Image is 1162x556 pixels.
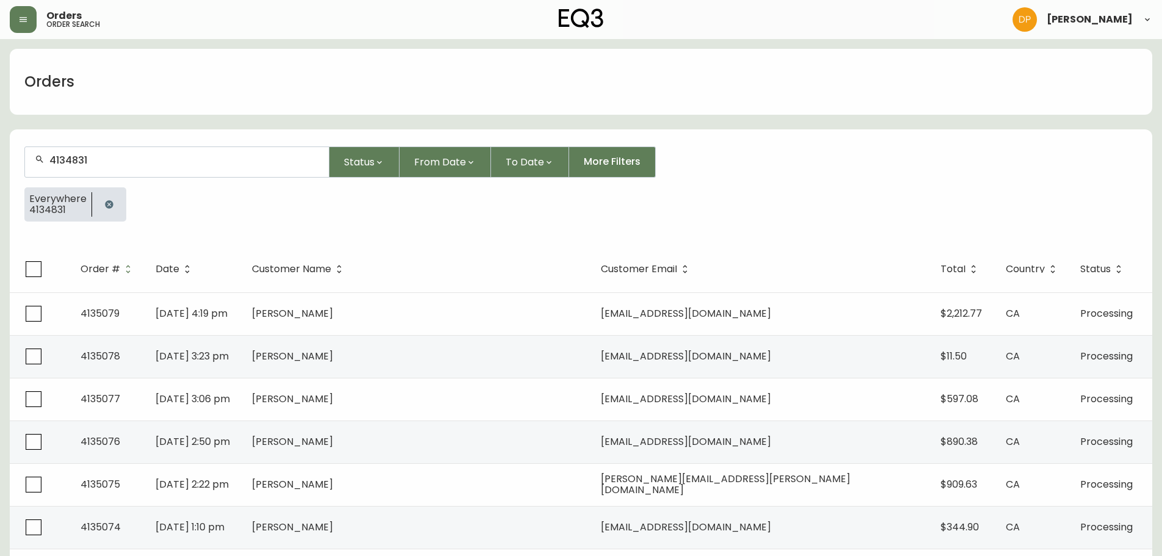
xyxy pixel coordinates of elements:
[1006,349,1020,363] span: CA
[941,349,967,363] span: $11.50
[329,146,400,178] button: Status
[584,155,640,168] span: More Filters
[344,154,375,170] span: Status
[559,9,604,28] img: logo
[81,349,120,363] span: 4135078
[49,154,319,166] input: Search
[1080,477,1133,491] span: Processing
[400,146,491,178] button: From Date
[941,264,981,275] span: Total
[601,392,771,406] span: [EMAIL_ADDRESS][DOMAIN_NAME]
[1080,265,1111,273] span: Status
[1080,435,1133,449] span: Processing
[156,264,195,275] span: Date
[1006,435,1020,449] span: CA
[1080,264,1127,275] span: Status
[601,472,850,497] span: [PERSON_NAME][EMAIL_ADDRESS][PERSON_NAME][DOMAIN_NAME]
[941,392,978,406] span: $597.08
[252,265,331,273] span: Customer Name
[941,265,966,273] span: Total
[1080,520,1133,534] span: Processing
[601,349,771,363] span: [EMAIL_ADDRESS][DOMAIN_NAME]
[252,264,347,275] span: Customer Name
[156,477,229,491] span: [DATE] 2:22 pm
[29,204,87,215] span: 4134831
[81,265,120,273] span: Order #
[569,146,656,178] button: More Filters
[1006,264,1061,275] span: Country
[81,520,121,534] span: 4135074
[252,306,333,320] span: [PERSON_NAME]
[941,477,977,491] span: $909.63
[491,146,569,178] button: To Date
[46,11,82,21] span: Orders
[1006,265,1045,273] span: Country
[601,306,771,320] span: [EMAIL_ADDRESS][DOMAIN_NAME]
[601,435,771,449] span: [EMAIL_ADDRESS][DOMAIN_NAME]
[1080,306,1133,320] span: Processing
[601,520,771,534] span: [EMAIL_ADDRESS][DOMAIN_NAME]
[252,435,333,449] span: [PERSON_NAME]
[1080,392,1133,406] span: Processing
[156,520,224,534] span: [DATE] 1:10 pm
[252,520,333,534] span: [PERSON_NAME]
[601,265,677,273] span: Customer Email
[156,435,230,449] span: [DATE] 2:50 pm
[1013,7,1037,32] img: b0154ba12ae69382d64d2f3159806b19
[252,392,333,406] span: [PERSON_NAME]
[81,264,136,275] span: Order #
[81,477,120,491] span: 4135075
[252,477,333,491] span: [PERSON_NAME]
[1047,15,1133,24] span: [PERSON_NAME]
[1080,349,1133,363] span: Processing
[1006,306,1020,320] span: CA
[156,265,179,273] span: Date
[1006,520,1020,534] span: CA
[252,349,333,363] span: [PERSON_NAME]
[156,349,229,363] span: [DATE] 3:23 pm
[414,154,466,170] span: From Date
[29,193,87,204] span: Everywhere
[81,392,120,406] span: 4135077
[1006,477,1020,491] span: CA
[506,154,544,170] span: To Date
[156,392,230,406] span: [DATE] 3:06 pm
[156,306,228,320] span: [DATE] 4:19 pm
[601,264,693,275] span: Customer Email
[1006,392,1020,406] span: CA
[81,435,120,449] span: 4135076
[941,435,978,449] span: $890.38
[24,71,74,92] h1: Orders
[46,21,100,28] h5: order search
[81,306,120,320] span: 4135079
[941,306,982,320] span: $2,212.77
[941,520,979,534] span: $344.90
